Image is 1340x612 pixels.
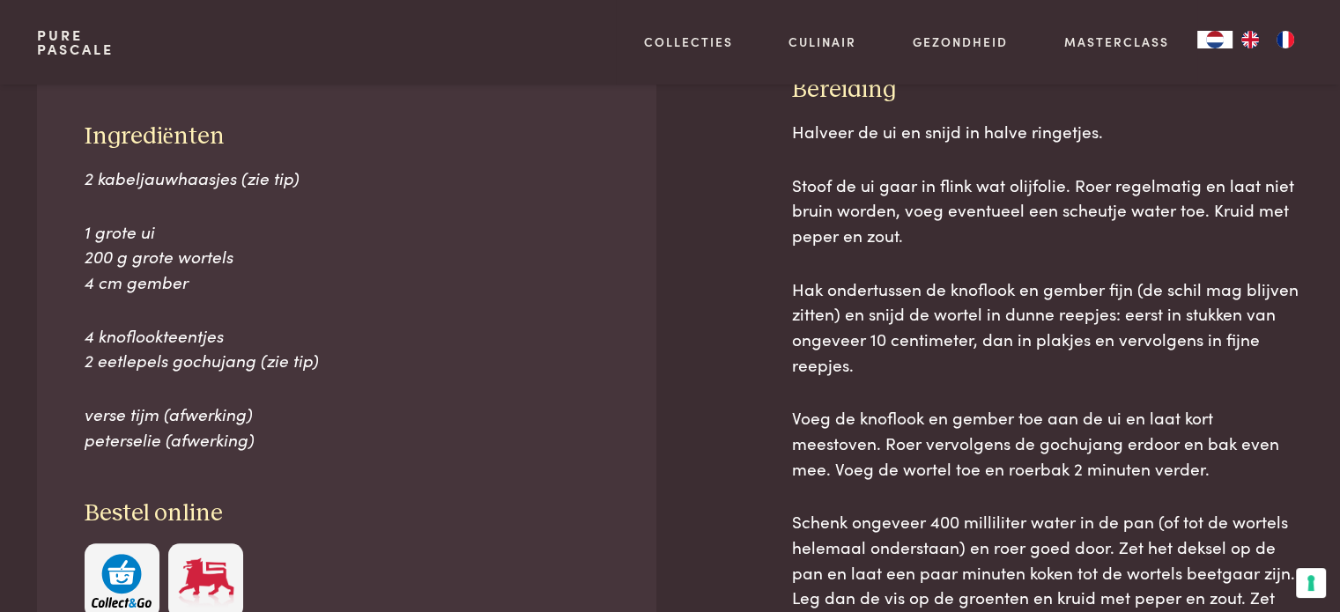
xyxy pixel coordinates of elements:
a: NL [1197,31,1233,48]
span: 2 kabeljauwhaasjes (zie tip) [85,166,300,189]
a: Gezondheid [913,33,1008,51]
span: 4 knoflookteentjes [85,323,224,347]
div: Language [1197,31,1233,48]
button: Uw voorkeuren voor toestemming voor trackingtechnologieën [1296,568,1326,598]
span: Stoof de ui gaar in flink wat olijfolie. Roer regelmatig en laat niet bruin worden, voeg eventuee... [792,173,1294,247]
span: 4 cm gember [85,269,189,293]
span: verse tijm (afwerking) [85,402,253,425]
a: Culinair [788,33,856,51]
a: Collecties [644,33,733,51]
span: Voeg de knoflook en gember toe aan de ui en laat kort meestoven. Roer vervolgens de gochujang erd... [792,405,1279,479]
h3: Bereiding [792,75,1303,106]
span: Halveer de ui en snijd in halve ringetjes. [792,119,1103,143]
a: Masterclass [1064,33,1169,51]
span: Hak ondertussen de knoflook en gember fijn (de schil mag blijven zitten) en snijd de wortel in du... [792,277,1299,376]
span: 1 grote ui [85,219,155,243]
a: PurePascale [37,28,114,56]
img: Delhaize [176,554,236,608]
img: c308188babc36a3a401bcb5cb7e020f4d5ab42f7cacd8327e500463a43eeb86c.svg [92,554,152,608]
aside: Language selected: Nederlands [1197,31,1303,48]
ul: Language list [1233,31,1303,48]
span: peterselie (afwerking) [85,427,255,451]
a: FR [1268,31,1303,48]
h3: Bestel online [85,498,610,529]
a: EN [1233,31,1268,48]
span: 200 g grote wortels [85,244,233,268]
span: 2 eetlepels gochujang (zie tip) [85,348,319,372]
span: Ingrediënten [85,124,225,149]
